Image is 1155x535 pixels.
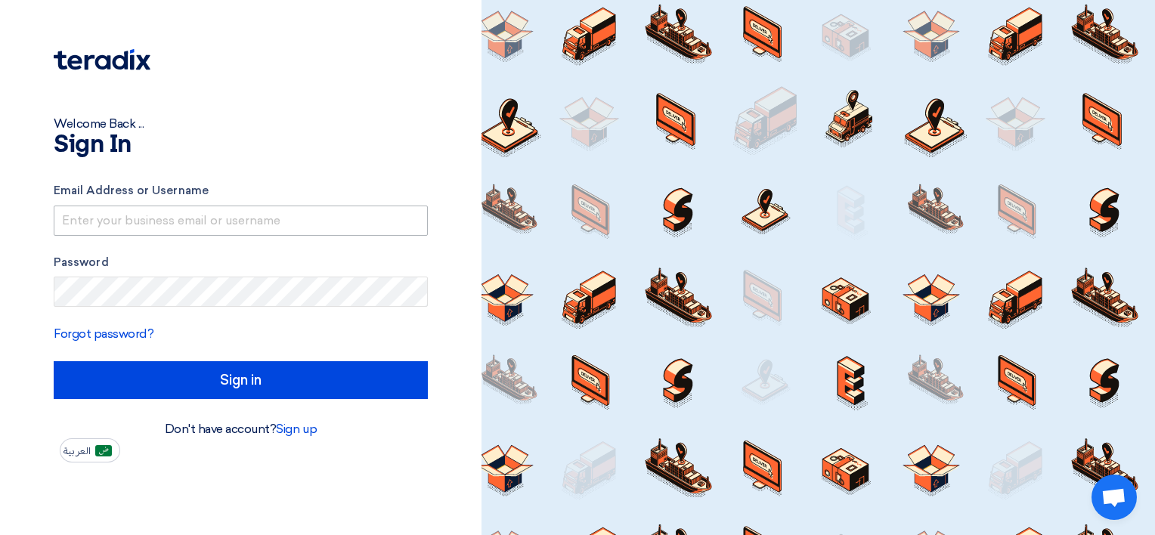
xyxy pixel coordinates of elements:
[95,445,112,456] img: ar-AR.png
[63,446,91,456] span: العربية
[276,422,317,436] a: Sign up
[54,361,428,399] input: Sign in
[54,182,428,199] label: Email Address or Username
[54,133,428,157] h1: Sign In
[54,254,428,271] label: Password
[1092,475,1137,520] div: Open chat
[54,326,153,341] a: Forgot password?
[60,438,120,462] button: العربية
[54,115,428,133] div: Welcome Back ...
[54,420,428,438] div: Don't have account?
[54,206,428,236] input: Enter your business email or username
[54,49,150,70] img: Teradix logo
